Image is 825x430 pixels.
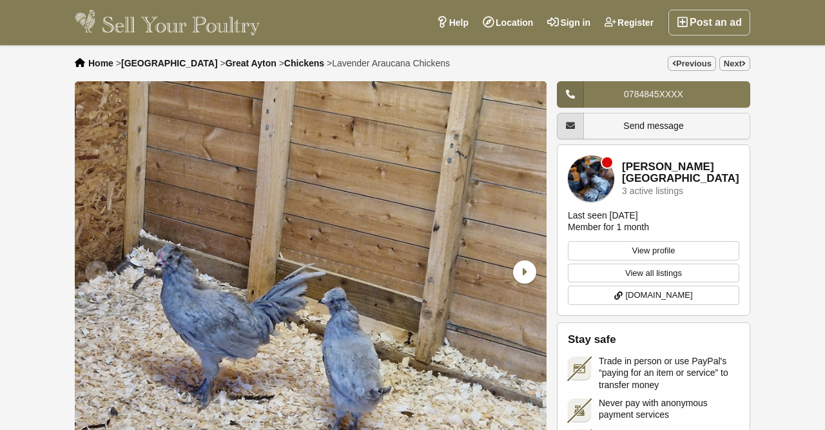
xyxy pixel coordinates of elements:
[507,255,540,289] div: Next slide
[568,264,739,283] a: View all listings
[623,121,683,131] span: Send message
[540,10,597,35] a: Sign in
[327,58,450,68] li: >
[625,289,692,302] span: [DOMAIN_NAME]
[332,58,450,68] span: Lavender Araucana Chickens
[75,10,260,35] img: Sell Your Poultry
[279,58,324,68] li: >
[220,58,276,68] li: >
[622,186,683,196] div: 3 active listings
[622,161,739,185] a: [PERSON_NAME][GEOGRAPHIC_DATA]
[599,355,739,391] span: Trade in person or use PayPal's “paying for an item or service” to transfer money
[476,10,540,35] a: Location
[557,113,750,139] a: Send message
[121,58,218,68] a: [GEOGRAPHIC_DATA]
[81,255,115,289] div: Previous slide
[599,397,739,420] span: Never pay with anonymous payment services
[568,221,649,233] div: Member for 1 month
[568,333,739,346] h2: Stay safe
[88,58,113,68] a: Home
[568,241,739,260] a: View profile
[719,56,750,71] a: Next
[602,157,612,168] div: Member is offline
[429,10,476,35] a: Help
[624,89,683,99] span: 0784845XXXX
[116,58,218,68] li: >
[568,210,638,221] div: Last seen [DATE]
[597,10,661,35] a: Register
[226,58,277,68] a: Great Ayton
[557,81,750,108] a: 0784845XXXX
[568,155,614,202] img: Stell House Farm
[284,58,324,68] a: Chickens
[568,286,739,305] a: [DOMAIN_NAME]
[668,56,716,71] a: Previous
[668,10,750,35] a: Post an ad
